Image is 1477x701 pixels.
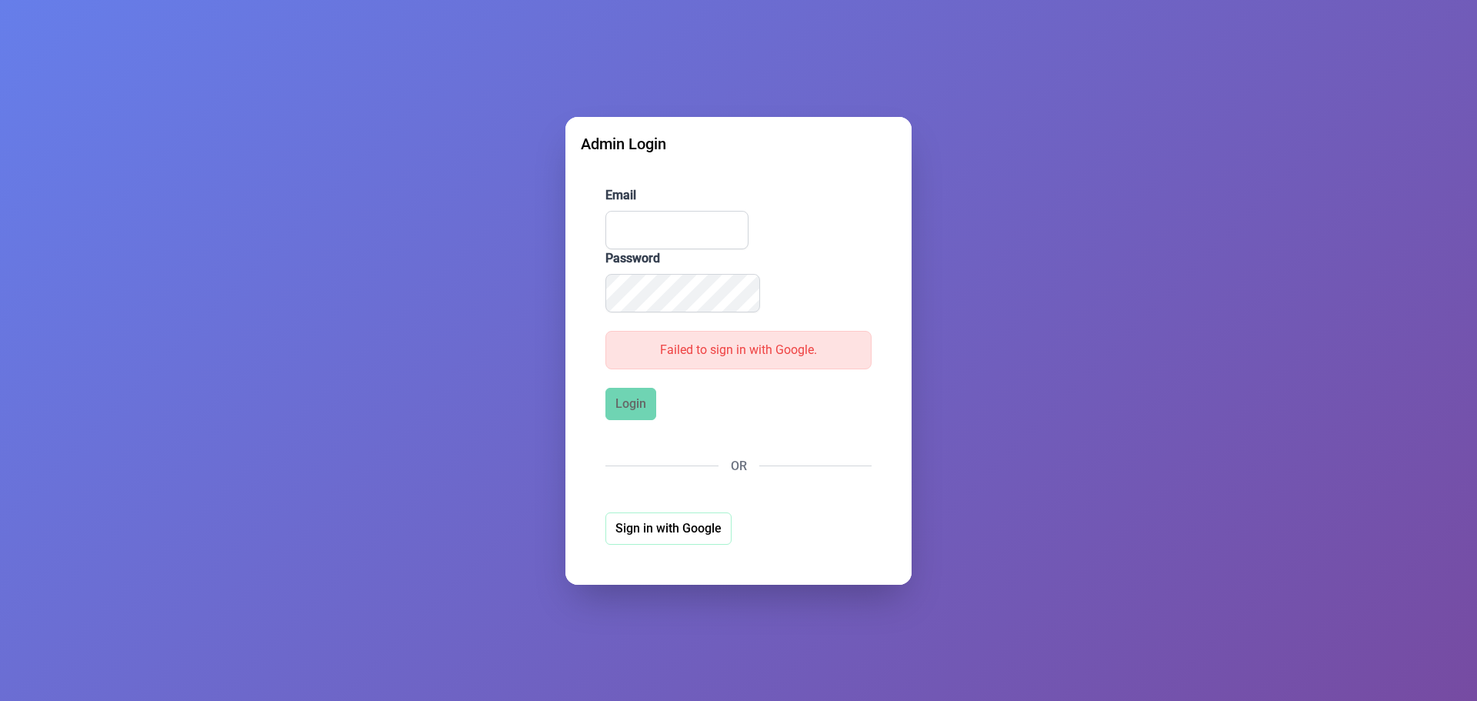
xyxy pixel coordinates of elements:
[605,249,872,268] label: Password
[605,186,872,205] label: Email
[605,388,656,420] button: Login
[581,132,896,155] div: Admin Login
[605,512,732,545] button: Sign in with Google
[605,331,872,369] p: Failed to sign in with Google.
[615,519,722,538] span: Sign in with Google
[605,457,872,476] div: OR
[615,395,646,413] span: Login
